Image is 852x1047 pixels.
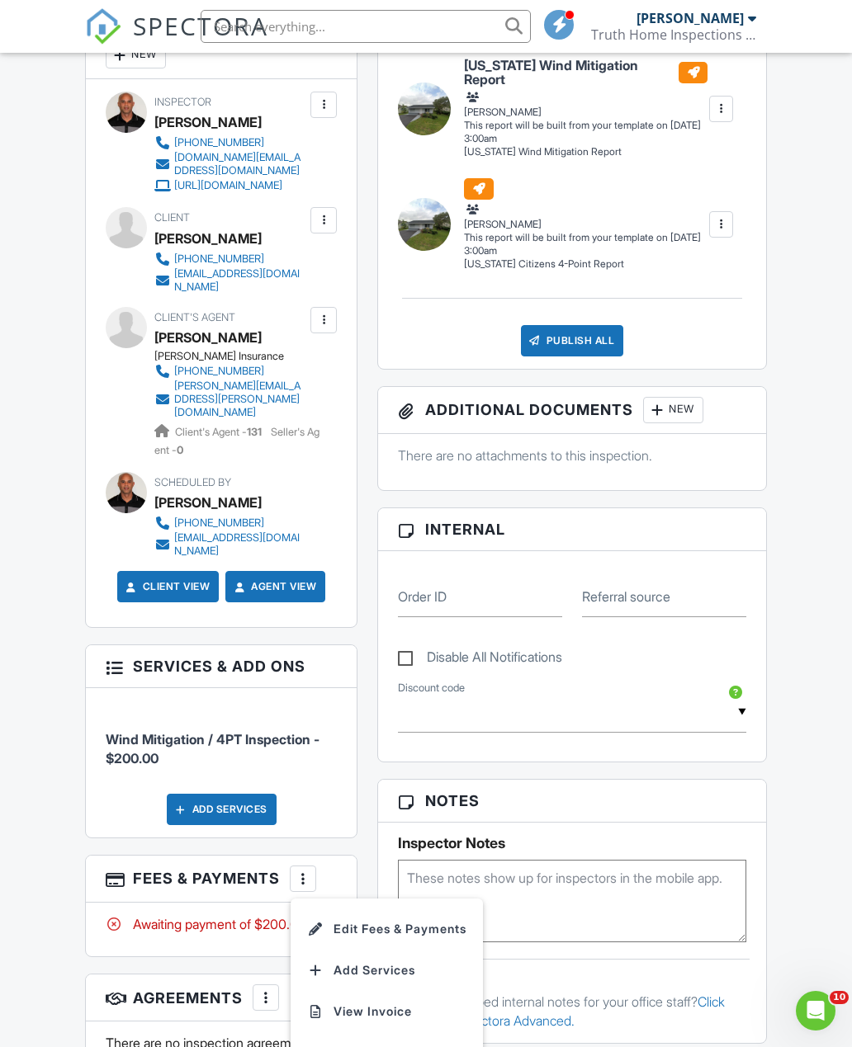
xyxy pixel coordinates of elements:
div: [PERSON_NAME] [154,110,262,134]
label: Referral source [582,587,670,606]
div: [PHONE_NUMBER] [174,365,264,378]
div: [PERSON_NAME] [464,201,708,231]
a: [DOMAIN_NAME][EMAIL_ADDRESS][DOMAIN_NAME] [154,151,306,177]
div: [PERSON_NAME] [464,89,708,119]
p: Want timestamped internal notes for your office staff? [390,993,754,1030]
div: [PERSON_NAME] [154,226,262,251]
div: This report will be built from your template on [DATE] 3:00am [464,231,708,257]
label: Discount code [398,681,465,696]
a: Client View [123,578,211,595]
h3: Notes [378,780,766,823]
span: Inspector [154,96,211,108]
a: [PERSON_NAME] [154,325,262,350]
div: [US_STATE] Wind Mitigation Report [464,145,708,159]
div: Add Services [167,794,277,825]
div: This report will be built from your template on [DATE] 3:00am [464,119,708,145]
div: [PHONE_NUMBER] [174,252,264,266]
div: [EMAIL_ADDRESS][DOMAIN_NAME] [174,267,306,294]
h3: Internal [378,508,766,551]
span: 10 [830,991,849,1004]
a: [PERSON_NAME][EMAIL_ADDRESS][PERSON_NAME][DOMAIN_NAME] [154,380,306,419]
a: SPECTORA [85,22,268,57]
label: Order ID [398,587,447,606]
h3: Additional Documents [378,387,766,434]
div: [PHONE_NUMBER] [174,516,264,530]
div: [URL][DOMAIN_NAME] [174,179,282,192]
h5: Inspector Notes [398,835,746,851]
div: Awaiting payment of $200.00. [106,915,337,933]
div: [PERSON_NAME] [637,10,744,26]
a: [URL][DOMAIN_NAME] [154,177,306,194]
strong: 131 [247,426,262,438]
h6: [US_STATE] Wind Mitigation Report [464,59,708,87]
div: [PHONE_NUMBER] [174,136,264,149]
span: Client [154,211,190,224]
h3: Fees & Payments [86,856,357,903]
a: Agent View [231,578,316,595]
div: [EMAIL_ADDRESS][DOMAIN_NAME] [174,531,306,558]
a: [EMAIL_ADDRESS][DOMAIN_NAME] [154,267,306,294]
span: Client's Agent [154,311,235,323]
div: [US_STATE] Citizens 4-Point Report [464,257,708,271]
div: Truth Home Inspections LLC [591,26,756,43]
input: Search everything... [201,10,531,43]
div: [PERSON_NAME] Insurance [154,350,319,363]
h3: Services & Add ons [86,645,357,688]
a: [PHONE_NUMBER] [154,251,306,267]
strong: 0 [177,444,183,456]
iframe: Intercom live chat [796,991,835,1030]
div: [PERSON_NAME][EMAIL_ADDRESS][PERSON_NAME][DOMAIN_NAME] [174,380,306,419]
a: [PHONE_NUMBER] [154,363,306,380]
div: [PERSON_NAME] [154,490,262,515]
div: Office Notes [390,976,754,993]
span: SPECTORA [133,8,268,43]
div: Publish All [521,325,624,356]
h3: Agreements [86,974,357,1021]
img: The Best Home Inspection Software - Spectora [85,8,121,45]
a: [PHONE_NUMBER] [154,515,306,531]
div: [DOMAIN_NAME][EMAIL_ADDRESS][DOMAIN_NAME] [174,151,306,177]
div: New [643,397,703,423]
span: Client's Agent - [175,426,264,438]
span: Scheduled By [154,476,231,488]
a: Click here to trial Spectora Advanced. [390,993,725,1028]
p: There are no attachments to this inspection. [398,446,746,465]
li: Service: Wind Mitigation / 4PT Inspection [106,700,337,781]
label: Disable All Notifications [398,649,562,670]
a: [EMAIL_ADDRESS][DOMAIN_NAME] [154,531,306,558]
a: [PHONE_NUMBER] [154,134,306,151]
span: Wind Mitigation / 4PT Inspection - $200.00 [106,731,319,766]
